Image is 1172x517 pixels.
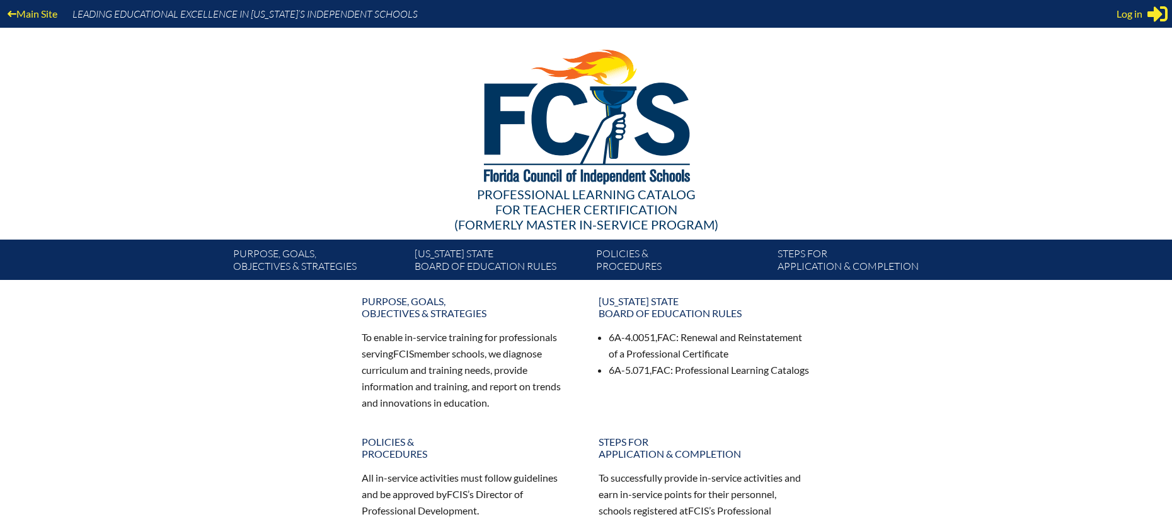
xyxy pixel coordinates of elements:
[1117,6,1142,21] span: Log in
[354,431,581,465] a: Policies &Procedures
[688,504,709,516] span: FCIS
[410,245,591,280] a: [US_STATE] StateBoard of Education rules
[591,290,818,324] a: [US_STATE] StateBoard of Education rules
[495,202,677,217] span: for Teacher Certification
[3,5,62,22] a: Main Site
[657,331,676,343] span: FAC
[362,329,573,410] p: To enable in-service training for professionals serving member schools, we diagnose curriculum an...
[354,290,581,324] a: Purpose, goals,objectives & strategies
[652,364,670,376] span: FAC
[393,347,414,359] span: FCIS
[609,362,810,378] li: 6A-5.071, : Professional Learning Catalogs
[1147,4,1168,24] svg: Sign in or register
[223,187,949,232] div: Professional Learning Catalog (formerly Master In-service Program)
[609,329,810,362] li: 6A-4.0051, : Renewal and Reinstatement of a Professional Certificate
[773,245,954,280] a: Steps forapplication & completion
[447,488,468,500] span: FCIS
[591,245,773,280] a: Policies &Procedures
[228,245,410,280] a: Purpose, goals,objectives & strategies
[456,28,716,200] img: FCISlogo221.eps
[591,431,818,465] a: Steps forapplication & completion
